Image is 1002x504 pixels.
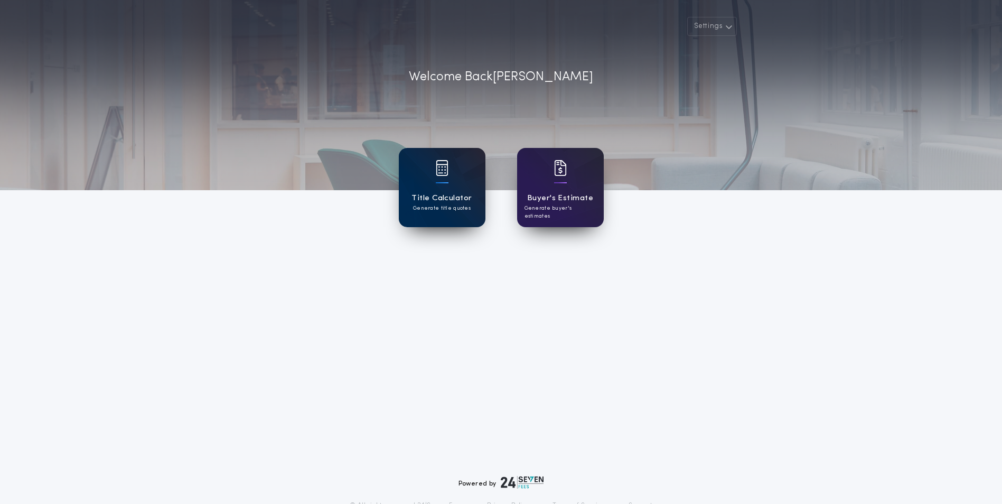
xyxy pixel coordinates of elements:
[436,160,448,176] img: card icon
[409,68,593,87] p: Welcome Back [PERSON_NAME]
[517,148,604,227] a: card iconBuyer's EstimateGenerate buyer's estimates
[458,476,544,489] div: Powered by
[525,204,596,220] p: Generate buyer's estimates
[399,148,485,227] a: card iconTitle CalculatorGenerate title quotes
[527,192,593,204] h1: Buyer's Estimate
[687,17,737,36] button: Settings
[411,192,472,204] h1: Title Calculator
[413,204,471,212] p: Generate title quotes
[501,476,544,489] img: logo
[554,160,567,176] img: card icon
